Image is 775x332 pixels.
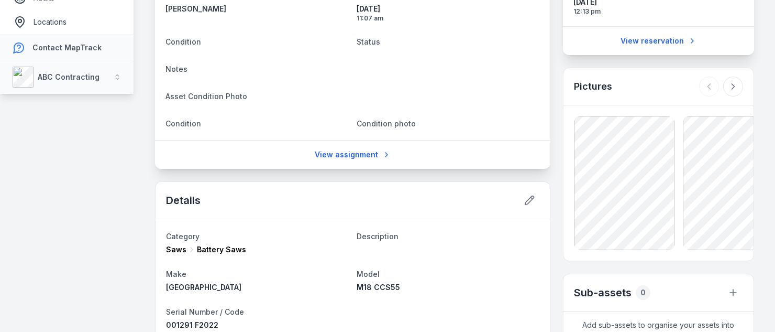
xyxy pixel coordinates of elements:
span: 001291 F2022 [166,320,218,329]
a: View assignment [308,145,397,165]
a: [PERSON_NAME] [165,4,348,14]
span: [DATE] [357,4,539,14]
span: Saws [166,244,186,255]
span: Description [357,232,398,241]
h3: Pictures [574,79,612,94]
span: Condition photo [357,119,416,128]
span: Asset Condition Photo [165,92,247,101]
span: [GEOGRAPHIC_DATA] [166,283,241,292]
span: 11:07 am [357,14,539,23]
a: Locations [8,12,125,33]
h2: Details [166,193,201,208]
span: Serial Number / Code [166,307,244,316]
time: 23/05/2025, 11:07:29 am [357,4,539,23]
span: 12:13 pm [573,7,655,16]
span: Condition [165,37,201,46]
strong: ABC Contracting [38,72,99,81]
span: Make [166,270,186,279]
span: Condition [165,119,201,128]
span: Model [357,270,380,279]
span: Battery Saws [197,244,246,255]
span: Status [357,37,380,46]
strong: Contact MapTrack [32,43,102,52]
span: M18 CCS55 [357,283,400,292]
h2: Sub-assets [574,285,632,300]
div: 0 [636,285,650,300]
span: Category [166,232,200,241]
a: View reservation [614,31,703,51]
span: Notes [165,65,187,73]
